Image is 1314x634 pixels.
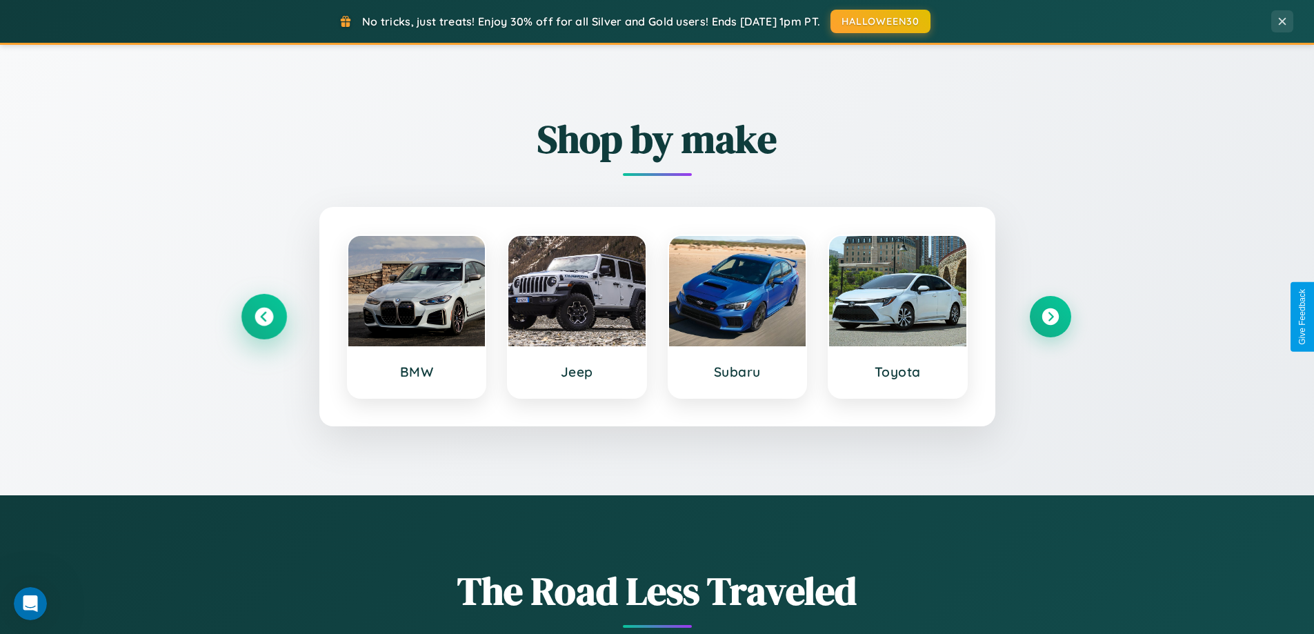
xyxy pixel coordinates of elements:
[1297,289,1307,345] div: Give Feedback
[522,364,632,380] h3: Jeep
[843,364,953,380] h3: Toyota
[830,10,930,33] button: HALLOWEEN30
[362,364,472,380] h3: BMW
[243,112,1071,166] h2: Shop by make
[14,587,47,620] iframe: Intercom live chat
[683,364,793,380] h3: Subaru
[362,14,820,28] span: No tricks, just treats! Enjoy 30% off for all Silver and Gold users! Ends [DATE] 1pm PT.
[243,564,1071,617] h1: The Road Less Traveled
